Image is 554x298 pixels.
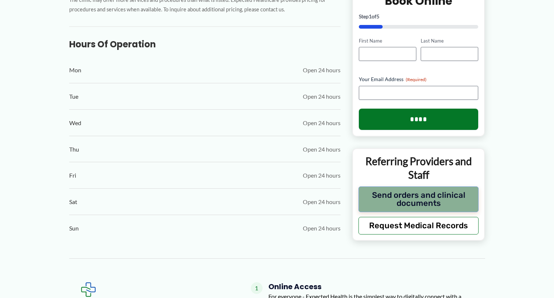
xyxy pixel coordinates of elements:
span: Thu [69,144,79,155]
p: Step of [359,14,479,19]
span: Sun [69,223,79,234]
label: First Name [359,37,416,44]
img: Expected Healthcare Logo [81,282,96,297]
span: Open 24 hours [303,91,341,102]
span: Open 24 hours [303,170,341,181]
span: Open 24 hours [303,65,341,76]
span: 1 [251,282,263,294]
button: Request Medical Records [358,217,479,235]
span: Sat [69,196,77,207]
span: (Required) [406,77,427,83]
span: Fri [69,170,76,181]
span: Open 24 hours [303,196,341,207]
label: Your Email Address [359,76,479,83]
span: Open 24 hours [303,117,341,128]
h3: Hours of Operation [69,39,341,50]
span: Mon [69,65,81,76]
span: Tue [69,91,78,102]
span: 5 [376,13,379,19]
p: Referring Providers and Staff [358,155,479,182]
label: Last Name [421,37,478,44]
button: Send orders and clinical documents [358,186,479,212]
span: 1 [369,13,372,19]
span: Wed [69,117,81,128]
span: Open 24 hours [303,223,341,234]
h4: Online Access [268,282,473,291]
span: Open 24 hours [303,144,341,155]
